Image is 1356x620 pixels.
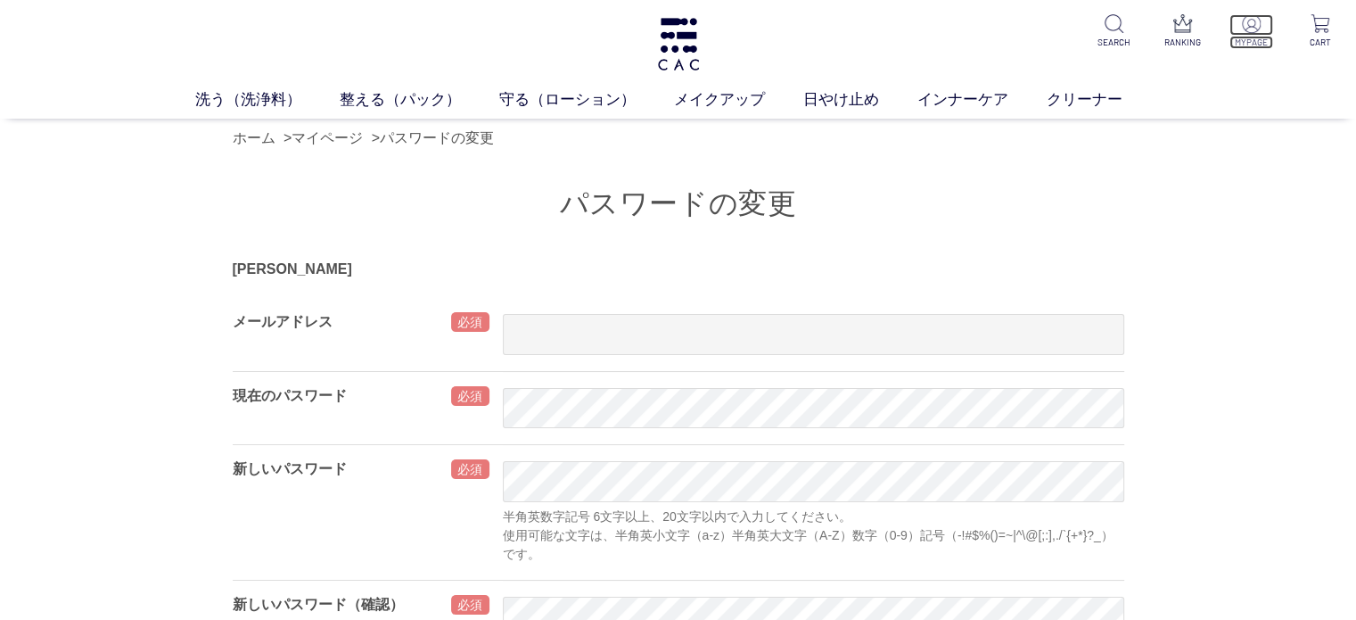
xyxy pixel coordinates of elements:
[1298,36,1342,49] p: CART
[292,130,363,145] a: マイページ
[1092,36,1136,49] p: SEARCH
[917,88,1047,112] a: インナーケア
[499,88,674,112] a: 守る（ローション）
[372,128,498,149] li: >
[1229,36,1273,49] p: MYPAGE
[1229,14,1273,49] a: MYPAGE
[233,259,1124,280] div: [PERSON_NAME]
[503,508,1124,564] div: 半角英数字記号 6文字以上、20文字以内で入力してください。 使用可能な文字は、半角英小文字（a-z）半角英大文字（A-Z）数字（0-9）記号（-!#$%()=~|^\@[;:],./`{+*}...
[284,128,367,149] li: >
[233,388,347,403] label: 現在のパスワード
[233,597,404,612] label: 新しいパスワード（確認）
[1047,88,1161,112] a: クリーナー
[1298,14,1342,49] a: CART
[655,18,702,70] img: logo
[233,461,347,476] label: 新しいパスワード
[340,88,499,112] a: 整える（パック）
[1092,14,1136,49] a: SEARCH
[674,88,803,112] a: メイクアップ
[233,130,275,145] a: ホーム
[380,130,494,145] a: パスワードの変更
[233,185,1124,223] h1: パスワードの変更
[233,314,333,329] label: メールアドレス
[195,88,340,112] a: 洗う（洗浄料）
[1161,36,1204,49] p: RANKING
[1161,14,1204,49] a: RANKING
[803,88,917,112] a: 日やけ止め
